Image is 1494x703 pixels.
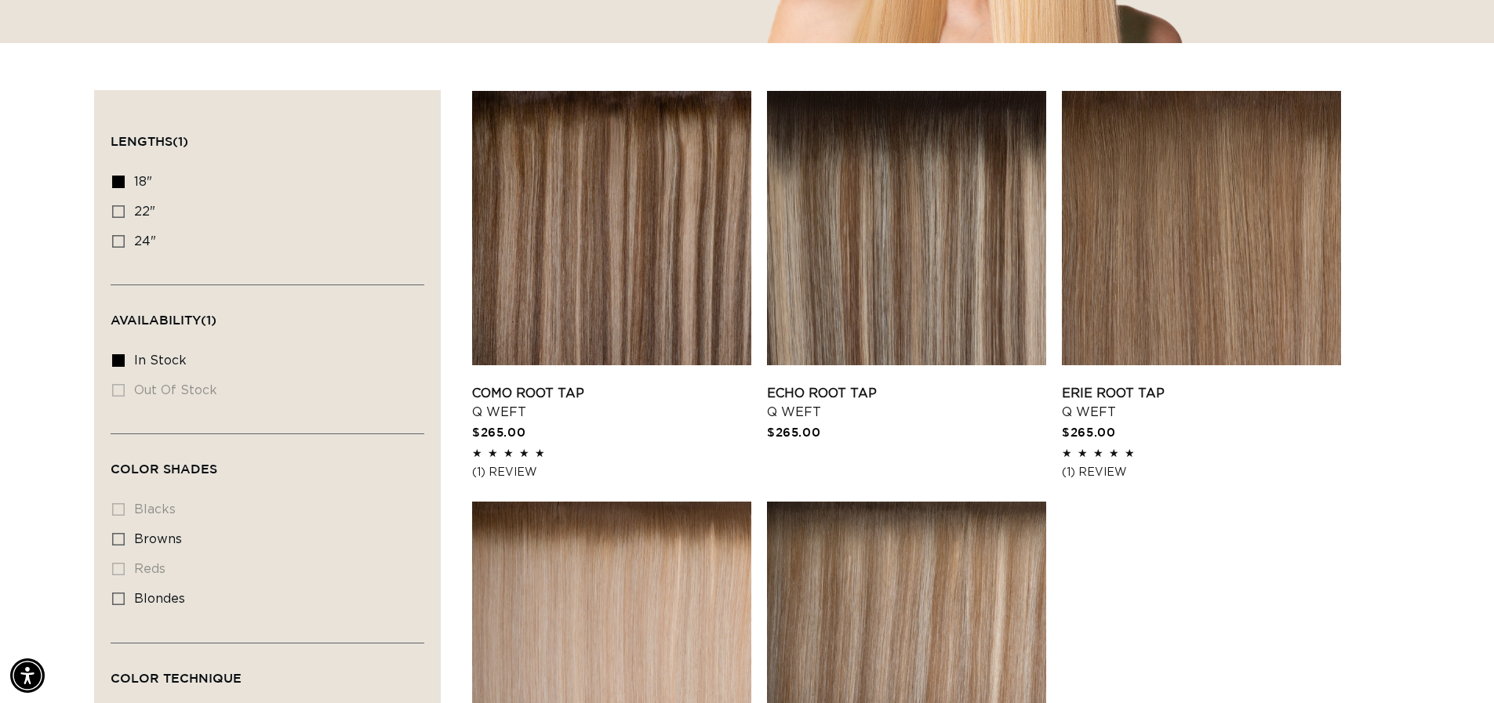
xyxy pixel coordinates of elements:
span: Availability [111,313,216,327]
iframe: Chat Widget [1416,628,1494,703]
span: (1) [201,313,216,327]
span: 18" [134,176,152,188]
a: Como Root Tap Q Weft [472,384,751,422]
span: Color Technique [111,671,242,685]
summary: Color Technique (0 selected) [111,643,424,700]
div: Accessibility Menu [10,658,45,693]
span: 24" [134,235,156,248]
span: Lengths [111,134,188,148]
summary: Color Shades (0 selected) [111,434,424,491]
span: In stock [134,354,187,367]
a: Erie Root Tap Q Weft [1062,384,1341,422]
span: (1) [173,134,188,148]
span: browns [134,533,182,545]
summary: Lengths (1 selected) [111,107,424,163]
a: Echo Root Tap Q Weft [767,384,1046,422]
span: Color Shades [111,462,217,476]
span: 22" [134,205,155,218]
span: blondes [134,592,185,605]
summary: Availability (1 selected) [111,285,424,342]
